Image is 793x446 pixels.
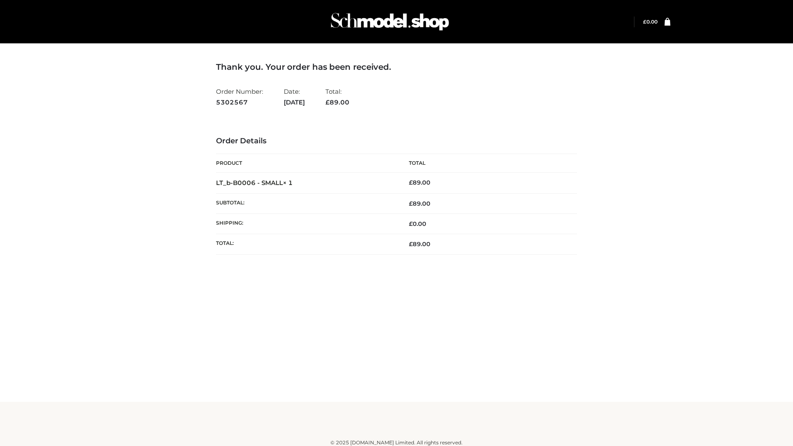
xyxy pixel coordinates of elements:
span: £ [409,200,413,207]
span: 89.00 [409,240,430,248]
bdi: 0.00 [409,220,426,228]
th: Total [396,154,577,173]
li: Date: [284,84,305,109]
strong: 5302567 [216,97,263,108]
bdi: 89.00 [409,179,430,186]
span: £ [325,98,330,106]
li: Total: [325,84,349,109]
th: Total: [216,234,396,254]
th: Subtotal: [216,193,396,214]
a: £0.00 [643,19,658,25]
li: Order Number: [216,84,263,109]
strong: LT_b-B0006 - SMALL [216,179,293,187]
span: £ [409,220,413,228]
span: £ [643,19,646,25]
th: Product [216,154,396,173]
span: £ [409,240,413,248]
bdi: 0.00 [643,19,658,25]
span: 89.00 [409,200,430,207]
span: £ [409,179,413,186]
strong: × 1 [283,179,293,187]
strong: [DATE] [284,97,305,108]
h3: Thank you. Your order has been received. [216,62,577,72]
span: 89.00 [325,98,349,106]
img: Schmodel Admin 964 [328,5,452,38]
h3: Order Details [216,137,577,146]
th: Shipping: [216,214,396,234]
